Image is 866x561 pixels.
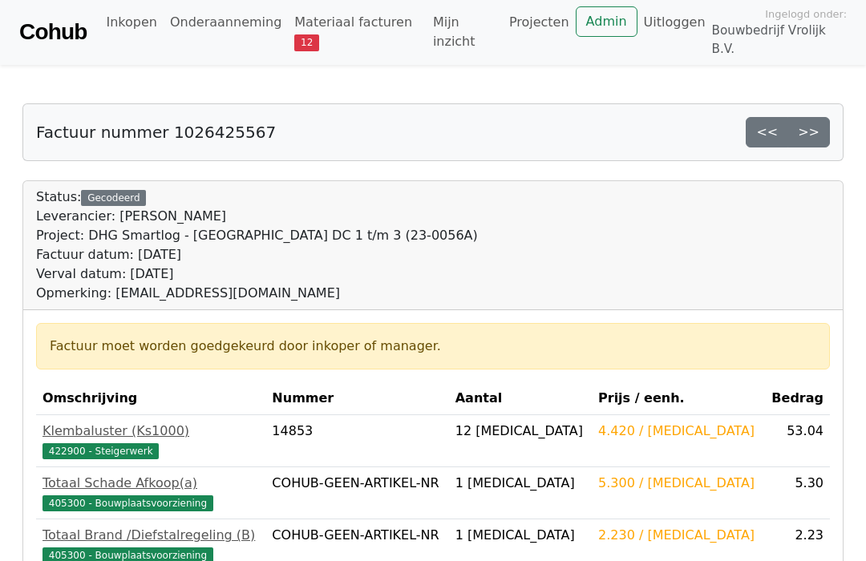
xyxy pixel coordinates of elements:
a: Admin [576,6,637,37]
a: Materiaal facturen12 [288,6,427,58]
div: 12 [MEDICAL_DATA] [455,422,585,441]
div: Project: DHG Smartlog - [GEOGRAPHIC_DATA] DC 1 t/m 3 (23-0056A) [36,226,478,245]
span: Bouwbedrijf Vrolijk B.V. [712,22,847,59]
a: << [746,117,788,147]
td: 53.04 [764,414,830,466]
a: Inkopen [99,6,163,38]
span: 12 [294,34,319,50]
th: Nummer [265,382,448,415]
th: Omschrijving [36,382,265,415]
th: Bedrag [764,382,830,415]
a: Mijn inzicht [427,6,503,58]
div: Gecodeerd [81,190,146,206]
a: Uitloggen [637,6,712,38]
div: 4.420 / [MEDICAL_DATA] [598,422,758,441]
span: 405300 - Bouwplaatsvoorziening [42,495,213,511]
a: Klembaluster (Ks1000)422900 - Steigerwerk [42,422,259,460]
div: Factuur datum: [DATE] [36,245,478,264]
span: 422900 - Steigerwerk [42,443,159,459]
div: 1 [MEDICAL_DATA] [455,526,585,545]
div: Status: [36,188,478,303]
div: Verval datum: [DATE] [36,264,478,284]
div: 1 [MEDICAL_DATA] [455,474,585,493]
a: Cohub [19,13,87,51]
td: COHUB-GEEN-ARTIKEL-NR [265,466,448,519]
div: 5.300 / [MEDICAL_DATA] [598,474,758,493]
div: Klembaluster (Ks1000) [42,422,259,441]
a: Totaal Schade Afkoop(a)405300 - Bouwplaatsvoorziening [42,474,259,512]
div: 2.230 / [MEDICAL_DATA] [598,526,758,545]
td: 14853 [265,414,448,466]
div: Totaal Schade Afkoop(a) [42,474,259,493]
div: Leverancier: [PERSON_NAME] [36,207,478,226]
th: Prijs / eenh. [592,382,764,415]
span: Ingelogd onder: [765,6,847,22]
div: Opmerking: [EMAIL_ADDRESS][DOMAIN_NAME] [36,284,478,303]
div: Totaal Brand /Diefstalregeling (B) [42,526,259,545]
th: Aantal [449,382,592,415]
div: Factuur moet worden goedgekeurd door inkoper of manager. [50,337,816,356]
h5: Factuur nummer 1026425567 [36,123,276,142]
a: Projecten [503,6,576,38]
a: Onderaanneming [164,6,288,38]
a: >> [787,117,830,147]
td: 5.30 [764,466,830,519]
